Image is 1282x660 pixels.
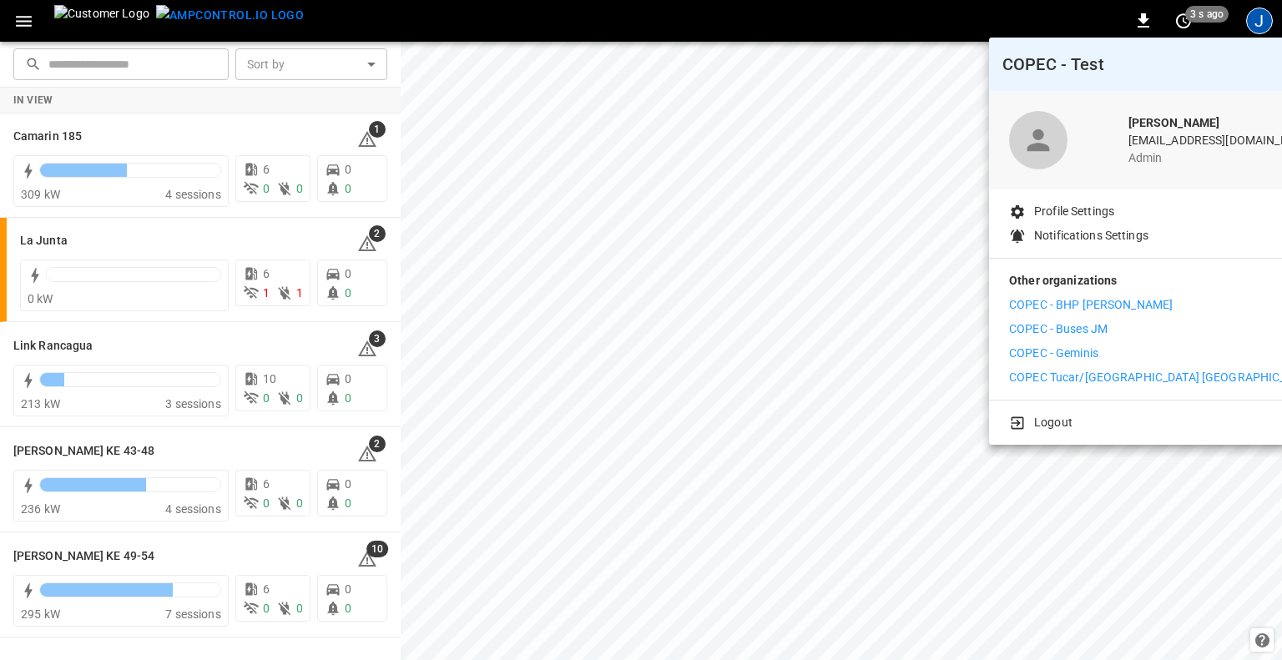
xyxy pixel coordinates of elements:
[1034,414,1073,431] p: Logout
[1009,111,1067,169] div: profile-icon
[1009,320,1108,338] p: COPEC - Buses JM
[1128,116,1220,129] b: [PERSON_NAME]
[1034,227,1148,244] p: Notifications Settings
[1034,203,1114,220] p: Profile Settings
[1009,345,1098,362] p: COPEC - Geminis
[1009,296,1173,314] p: COPEC - BHP [PERSON_NAME]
